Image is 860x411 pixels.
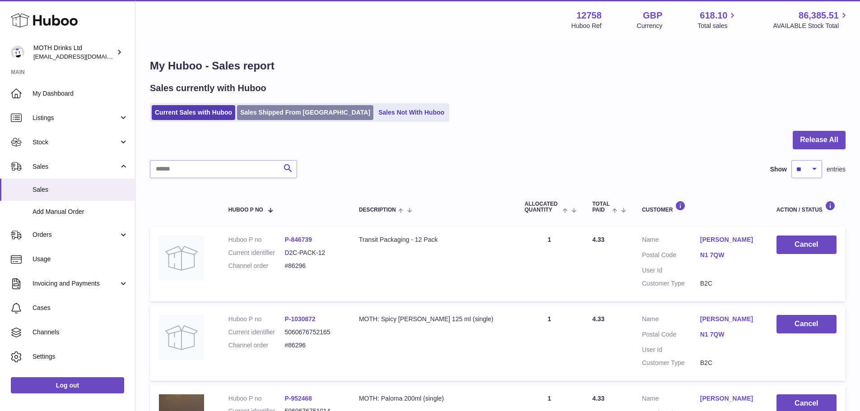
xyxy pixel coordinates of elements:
span: Sales [33,185,128,194]
div: Currency [637,22,663,30]
button: Cancel [776,236,837,254]
dt: Channel order [228,262,285,270]
dt: Huboo P no [228,236,285,244]
span: Description [359,207,396,213]
span: Listings [33,114,119,122]
a: N1 7QW [700,330,758,339]
h1: My Huboo - Sales report [150,59,846,73]
a: [PERSON_NAME] [700,394,758,403]
a: Current Sales with Huboo [152,105,235,120]
h2: Sales currently with Huboo [150,82,266,94]
span: Add Manual Order [33,208,128,216]
span: entries [827,165,846,174]
span: Sales [33,162,119,171]
span: AVAILABLE Stock Total [773,22,849,30]
span: Invoicing and Payments [33,279,119,288]
dd: 5060676752165 [284,328,341,337]
img: no-photo.jpg [159,236,204,281]
span: Huboo P no [228,207,263,213]
dd: B2C [700,279,758,288]
dd: B2C [700,359,758,367]
span: My Dashboard [33,89,128,98]
dt: Postal Code [642,251,700,262]
dt: Current identifier [228,328,285,337]
dt: Huboo P no [228,394,285,403]
div: Action / Status [776,201,837,213]
a: Sales Not With Huboo [375,105,447,120]
dt: Postal Code [642,330,700,341]
span: Stock [33,138,119,147]
div: MOTH Drinks Ltd [33,44,115,61]
span: 4.33 [592,236,604,243]
span: Total sales [697,22,738,30]
a: [PERSON_NAME] [700,236,758,244]
td: 1 [516,306,583,381]
span: Orders [33,231,119,239]
span: Settings [33,352,128,361]
dt: Customer Type [642,279,700,288]
span: Usage [33,255,128,263]
span: 618.10 [700,9,727,22]
a: Log out [11,377,124,393]
a: P-846739 [284,236,312,243]
a: 618.10 Total sales [697,9,738,30]
dt: User Id [642,346,700,354]
div: MOTH: Paloma 200ml (single) [359,394,507,403]
a: P-1030872 [284,315,316,323]
div: MOTH: Spicy [PERSON_NAME] 125 ml (single) [359,315,507,323]
dt: Customer Type [642,359,700,367]
img: internalAdmin-12758@internal.huboo.com [11,46,24,59]
span: 4.33 [592,315,604,323]
div: Huboo Ref [572,22,602,30]
img: no-photo.jpg [159,315,204,360]
dt: Name [642,236,700,246]
div: Transit Packaging - 12 Pack [359,236,507,244]
a: P-952468 [284,395,312,402]
label: Show [770,165,787,174]
strong: 12758 [576,9,602,22]
span: Channels [33,328,128,337]
dd: #86296 [284,262,341,270]
a: Sales Shipped From [GEOGRAPHIC_DATA] [237,105,373,120]
dt: Name [642,315,700,326]
dt: Name [642,394,700,405]
dd: D2C-PACK-12 [284,249,341,257]
a: [PERSON_NAME] [700,315,758,323]
span: 86,385.51 [799,9,839,22]
dt: Huboo P no [228,315,285,323]
span: ALLOCATED Quantity [525,201,560,213]
strong: GBP [643,9,662,22]
td: 1 [516,226,583,301]
a: 86,385.51 AVAILABLE Stock Total [773,9,849,30]
span: 4.33 [592,395,604,402]
button: Release All [793,131,846,149]
span: [EMAIL_ADDRESS][DOMAIN_NAME] [33,53,133,60]
button: Cancel [776,315,837,333]
div: Customer [642,201,758,213]
dt: Current identifier [228,249,285,257]
span: Cases [33,304,128,312]
a: N1 7QW [700,251,758,259]
dd: #86296 [284,341,341,350]
dt: User Id [642,266,700,275]
span: Total paid [592,201,610,213]
dt: Channel order [228,341,285,350]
